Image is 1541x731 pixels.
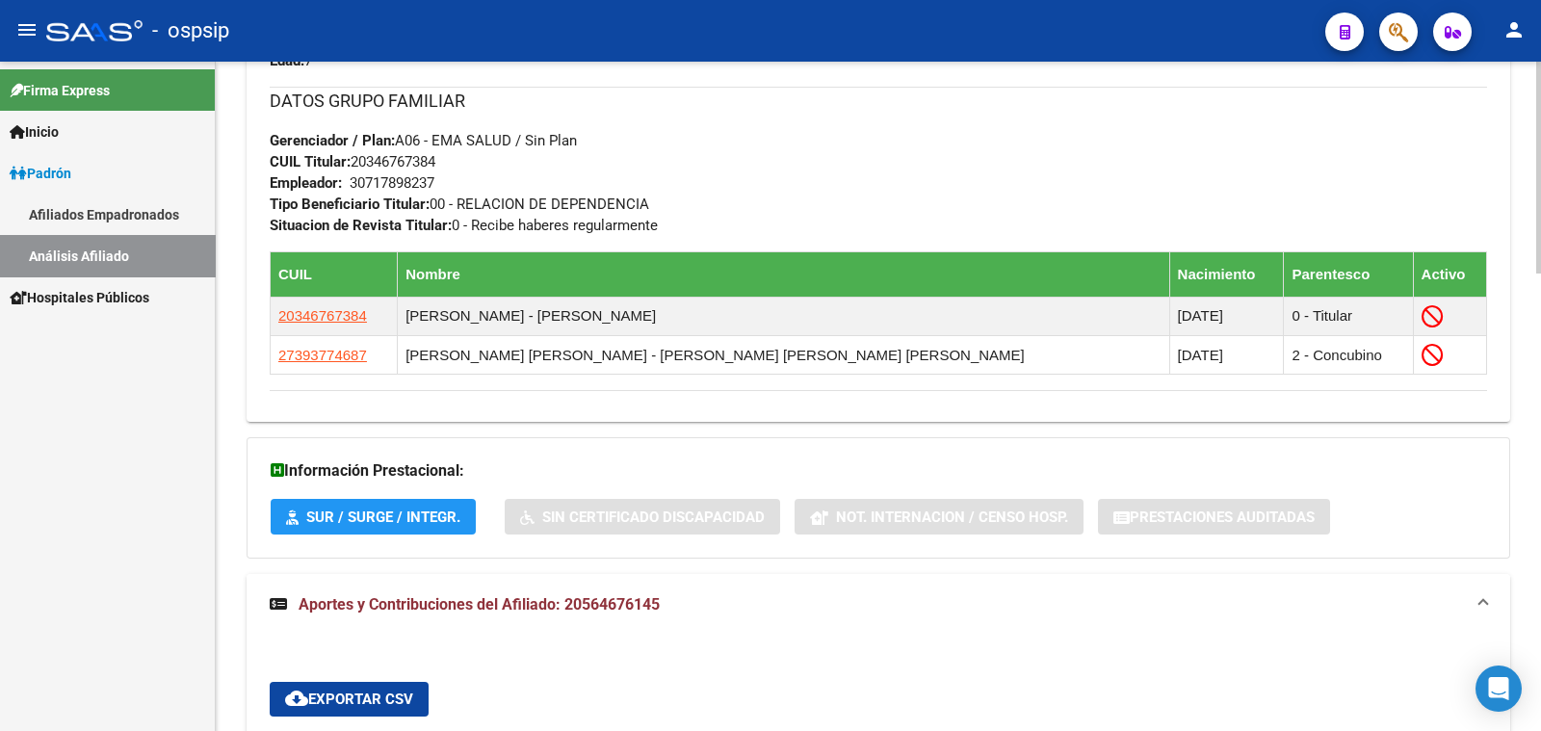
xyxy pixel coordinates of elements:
[270,196,649,213] span: 00 - RELACION DE DEPENDENCIA
[270,52,312,69] span: 7
[10,163,71,184] span: Padrón
[271,251,398,297] th: CUIL
[1284,297,1413,335] td: 0 - Titular
[270,88,1487,115] h3: DATOS GRUPO FAMILIAR
[270,153,351,170] strong: CUIL Titular:
[270,196,430,213] strong: Tipo Beneficiario Titular:
[270,217,452,234] strong: Situacion de Revista Titular:
[247,574,1510,636] mat-expansion-panel-header: Aportes y Contribuciones del Afiliado: 20564676145
[1476,666,1522,712] div: Open Intercom Messenger
[270,132,577,149] span: A06 - EMA SALUD / Sin Plan
[10,287,149,308] span: Hospitales Públicos
[1413,251,1486,297] th: Activo
[1284,336,1413,375] td: 2 - Concubino
[270,682,429,717] button: Exportar CSV
[271,499,476,535] button: SUR / SURGE / INTEGR.
[299,595,660,614] span: Aportes y Contribuciones del Afiliado: 20564676145
[1130,509,1315,526] span: Prestaciones Auditadas
[10,121,59,143] span: Inicio
[1284,251,1413,297] th: Parentesco
[271,457,1486,484] h3: Información Prestacional:
[398,297,1169,335] td: [PERSON_NAME] - [PERSON_NAME]
[270,132,395,149] strong: Gerenciador / Plan:
[542,509,765,526] span: Sin Certificado Discapacidad
[350,172,434,194] div: 30717898237
[285,691,413,708] span: Exportar CSV
[285,687,308,710] mat-icon: cloud_download
[1169,297,1284,335] td: [DATE]
[795,499,1084,535] button: Not. Internacion / Censo Hosp.
[306,509,460,526] span: SUR / SURGE / INTEGR.
[1502,18,1526,41] mat-icon: person
[270,174,342,192] strong: Empleador:
[270,52,304,69] strong: Edad:
[10,80,110,101] span: Firma Express
[398,336,1169,375] td: [PERSON_NAME] [PERSON_NAME] - [PERSON_NAME] [PERSON_NAME] [PERSON_NAME]
[278,307,367,324] span: 20346767384
[836,509,1068,526] span: Not. Internacion / Censo Hosp.
[1098,499,1330,535] button: Prestaciones Auditadas
[398,251,1169,297] th: Nombre
[505,499,780,535] button: Sin Certificado Discapacidad
[152,10,229,52] span: - ospsip
[270,217,658,234] span: 0 - Recibe haberes regularmente
[270,153,435,170] span: 20346767384
[15,18,39,41] mat-icon: menu
[1169,336,1284,375] td: [DATE]
[278,347,367,363] span: 27393774687
[1169,251,1284,297] th: Nacimiento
